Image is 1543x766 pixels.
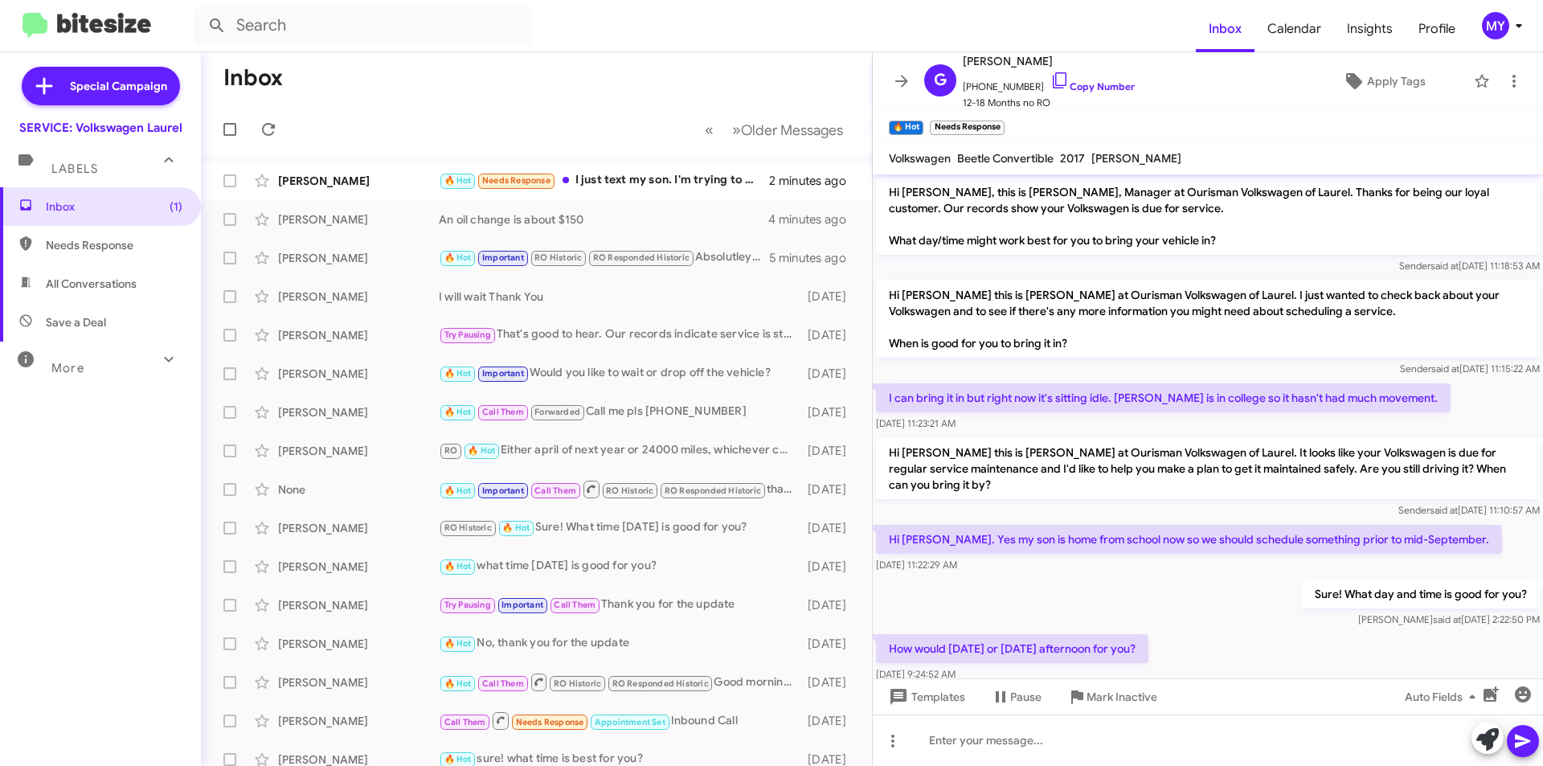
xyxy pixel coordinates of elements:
[444,678,472,689] span: 🔥 Hot
[800,404,859,420] div: [DATE]
[1482,12,1509,39] div: MY
[278,366,439,382] div: [PERSON_NAME]
[278,404,439,420] div: [PERSON_NAME]
[502,522,530,533] span: 🔥 Hot
[444,638,472,649] span: 🔥 Hot
[439,479,800,499] div: thank you for the update
[696,113,853,146] nav: Page navigation example
[51,361,84,375] span: More
[554,600,596,610] span: Call Them
[800,674,859,690] div: [DATE]
[800,366,859,382] div: [DATE]
[444,368,472,379] span: 🔥 Hot
[439,326,800,344] div: That's good to hear. Our records indicate service is still needed on the vehicle. Did you service...
[278,211,439,227] div: [PERSON_NAME]
[1430,260,1459,272] span: said at
[593,252,690,263] span: RO Responded Historic
[531,405,584,420] span: Forwarded
[800,289,859,305] div: [DATE]
[439,441,800,460] div: Either april of next year or 24000 miles, whichever comes first
[46,314,106,330] span: Save a Deal
[1406,6,1468,52] a: Profile
[1091,151,1181,166] span: [PERSON_NAME]
[482,368,524,379] span: Important
[482,407,524,417] span: Call Them
[439,171,769,190] div: I just text my son. I'm trying to get him to change to [DATE]. My calendar is kinda tight [DATE].
[876,417,956,429] span: [DATE] 11:23:21 AM
[278,327,439,343] div: [PERSON_NAME]
[800,636,859,652] div: [DATE]
[439,248,769,267] div: Absolutley! What time is best for you?
[1334,6,1406,52] span: Insights
[1196,6,1254,52] a: Inbox
[963,95,1135,111] span: 12-18 Months no RO
[1054,682,1170,711] button: Mark Inactive
[769,250,859,266] div: 5 minutes ago
[444,407,472,417] span: 🔥 Hot
[963,71,1135,95] span: [PHONE_NUMBER]
[444,252,472,263] span: 🔥 Hot
[444,485,472,496] span: 🔥 Hot
[612,678,709,689] span: RO Responded Historic
[732,120,741,140] span: »
[278,713,439,729] div: [PERSON_NAME]
[46,199,182,215] span: Inbox
[468,445,495,456] span: 🔥 Hot
[439,289,800,305] div: I will wait Thank You
[876,438,1540,499] p: Hi [PERSON_NAME] this is [PERSON_NAME] at Ourisman Volkswagen of Laurel. It looks like your Volks...
[278,636,439,652] div: [PERSON_NAME]
[170,199,182,215] span: (1)
[46,237,182,253] span: Needs Response
[889,151,951,166] span: Volkswagen
[876,525,1502,554] p: Hi [PERSON_NAME]. Yes my son is home from school now so we should schedule something prior to mid...
[1367,67,1426,96] span: Apply Tags
[876,178,1540,255] p: Hi [PERSON_NAME], this is [PERSON_NAME], Manager at Ourisman Volkswagen of Laurel. Thanks for bei...
[482,252,524,263] span: Important
[22,67,180,105] a: Special Campaign
[444,522,492,533] span: RO Historic
[1060,151,1085,166] span: 2017
[1302,580,1540,608] p: Sure! What day and time is good for you?
[439,211,768,227] div: An oil change is about $150
[1468,12,1525,39] button: MY
[1398,504,1540,516] span: Sender [DATE] 11:10:57 AM
[1087,682,1157,711] span: Mark Inactive
[800,520,859,536] div: [DATE]
[876,668,956,680] span: [DATE] 9:24:52 AM
[722,113,853,146] button: Next
[444,175,472,186] span: 🔥 Hot
[439,364,800,383] div: Would you like to wait or drop off the vehicle?
[278,289,439,305] div: [PERSON_NAME]
[516,717,584,727] span: Needs Response
[934,68,947,93] span: G
[444,717,486,727] span: Call Them
[800,559,859,575] div: [DATE]
[534,252,582,263] span: RO Historic
[1301,67,1466,96] button: Apply Tags
[444,330,491,340] span: Try Pausing
[769,173,859,189] div: 2 minutes ago
[1399,260,1540,272] span: Sender [DATE] 11:18:53 AM
[876,559,957,571] span: [DATE] 11:22:29 AM
[978,682,1054,711] button: Pause
[1254,6,1334,52] span: Calendar
[444,600,491,610] span: Try Pausing
[278,597,439,613] div: [PERSON_NAME]
[278,173,439,189] div: [PERSON_NAME]
[741,121,843,139] span: Older Messages
[1405,682,1482,711] span: Auto Fields
[278,674,439,690] div: [PERSON_NAME]
[800,597,859,613] div: [DATE]
[1400,363,1540,375] span: Sender [DATE] 11:15:22 AM
[963,51,1135,71] span: [PERSON_NAME]
[51,162,98,176] span: Labels
[439,557,800,576] div: what time [DATE] is good for you?
[278,481,439,498] div: None
[554,678,601,689] span: RO Historic
[665,485,761,496] span: RO Responded Historic
[876,281,1540,358] p: Hi [PERSON_NAME] this is [PERSON_NAME] at Ourisman Volkswagen of Laurel. I just wanted to check b...
[439,403,800,421] div: Call me pls [PHONE_NUMBER]
[606,485,653,496] span: RO Historic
